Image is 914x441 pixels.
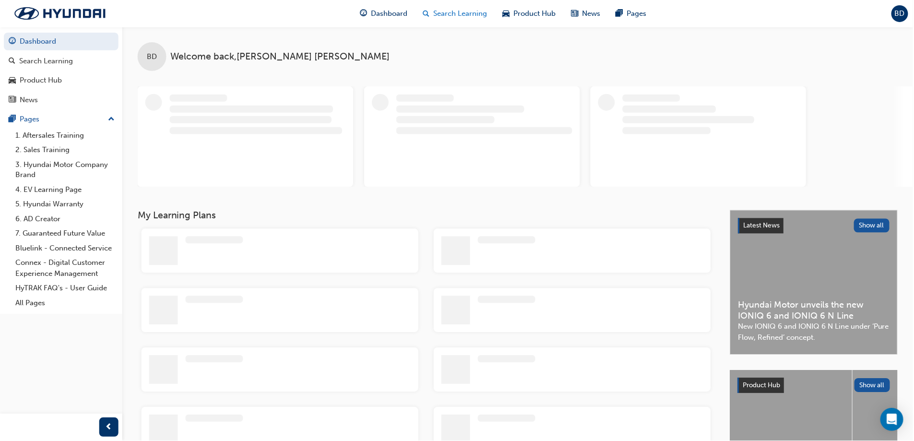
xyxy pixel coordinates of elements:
div: Search Learning [19,56,73,67]
a: search-iconSearch Learning [416,4,496,24]
span: pages-icon [9,115,16,124]
span: BD [896,8,906,19]
span: BD [147,51,157,62]
span: Dashboard [372,8,408,19]
span: news-icon [9,96,16,105]
a: 7. Guaranteed Future Value [12,226,119,241]
a: Latest NewsShow allHyundai Motor unveils the new IONIQ 6 and IONIQ 6 N LineNew IONIQ 6 and IONIQ ... [731,210,899,355]
a: 1. Aftersales Training [12,128,119,143]
a: 4. EV Learning Page [12,183,119,198]
span: car-icon [9,76,16,85]
button: Show all [855,379,891,393]
span: search-icon [424,8,430,20]
a: Connex - Digital Customer Experience Management [12,256,119,281]
span: Product Hub [514,8,557,19]
a: car-iconProduct Hub [496,4,564,24]
span: car-icon [503,8,510,20]
a: HyTRAK FAQ's - User Guide [12,281,119,296]
span: prev-icon [106,422,113,434]
a: 6. AD Creator [12,212,119,227]
span: Hyundai Motor unveils the new IONIQ 6 and IONIQ 6 N Line [739,300,890,322]
a: 5. Hyundai Warranty [12,197,119,212]
a: news-iconNews [564,4,609,24]
span: pages-icon [617,8,624,20]
span: Pages [628,8,647,19]
a: News [4,91,119,109]
a: pages-iconPages [609,4,655,24]
a: Product Hub [4,72,119,89]
img: Trak [5,3,115,24]
span: Product Hub [744,381,781,390]
button: BD [892,5,909,22]
a: guage-iconDashboard [353,4,416,24]
button: Pages [4,110,119,128]
div: Pages [20,114,39,125]
a: 3. Hyundai Motor Company Brand [12,157,119,183]
a: 2. Sales Training [12,143,119,157]
span: News [583,8,601,19]
span: Latest News [744,222,781,230]
div: Open Intercom Messenger [881,408,904,431]
span: New IONIQ 6 and IONIQ 6 N Line under ‘Pure Flow, Refined’ concept. [739,322,890,343]
div: News [20,95,38,106]
button: Show all [855,219,891,233]
a: Search Learning [4,52,119,70]
span: search-icon [9,57,15,66]
button: DashboardSearch LearningProduct HubNews [4,31,119,110]
span: Welcome back , [PERSON_NAME] [PERSON_NAME] [170,51,390,62]
a: All Pages [12,296,119,311]
span: Search Learning [434,8,488,19]
a: Product HubShow all [738,378,891,393]
a: Dashboard [4,33,119,50]
a: Latest NewsShow all [739,218,890,234]
a: Bluelink - Connected Service [12,241,119,256]
div: Product Hub [20,75,62,86]
span: up-icon [108,113,115,126]
span: guage-icon [361,8,368,20]
h3: My Learning Plans [138,210,715,221]
span: news-icon [572,8,579,20]
span: guage-icon [9,37,16,46]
